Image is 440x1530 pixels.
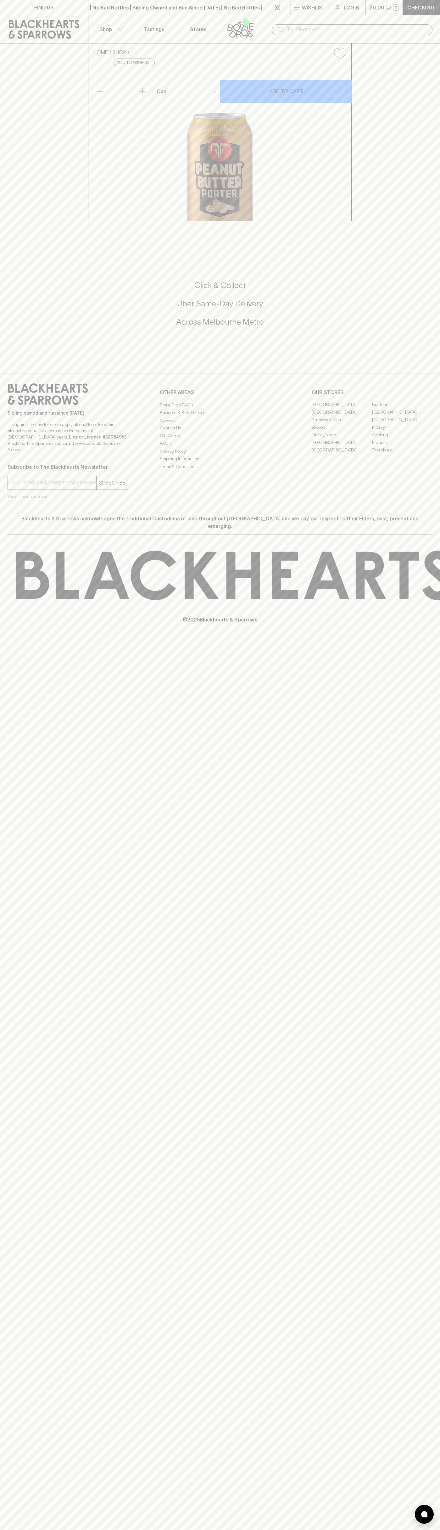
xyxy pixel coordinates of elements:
[395,6,397,9] p: 0
[312,388,432,396] p: OUR STORES
[13,478,96,488] input: e.g. jane@blackheartsandsparrows.com.au
[372,401,432,409] a: Braddon
[190,25,206,33] p: Stores
[99,25,112,33] p: Shop
[369,4,384,11] p: $0.00
[93,49,108,55] a: HOME
[132,15,176,43] a: Tastings
[160,440,281,447] a: FAQ's
[160,424,281,432] a: Contact Us
[8,493,128,500] p: We will never spam you
[113,49,126,55] a: SHOP
[331,46,349,62] button: Add to wishlist
[12,515,428,530] p: Blackhearts & Sparrows acknowledges the traditional Custodians of land throughout [GEOGRAPHIC_DAT...
[372,424,432,431] a: Fitzroy
[312,431,372,439] a: Fitzroy North
[372,409,432,416] a: [GEOGRAPHIC_DATA]
[157,88,166,95] p: Can
[220,80,352,103] button: ADD TO CART
[8,317,432,327] h5: Across Melbourne Metro
[160,463,281,470] a: Terms & Conditions
[287,25,427,35] input: Try "Pinot noir"
[372,446,432,454] a: Thornbury
[69,434,127,439] strong: Liquor License #32064953
[312,416,372,424] a: Brunswick West
[8,280,432,291] h5: Click & Collect
[176,15,220,43] a: Stores
[114,59,155,66] button: Add to wishlist
[144,25,164,33] p: Tastings
[88,65,351,221] img: 70938.png
[344,4,359,11] p: Login
[269,88,303,95] p: ADD TO CART
[8,410,128,416] p: Sibling owned and run since [DATE]
[372,416,432,424] a: [GEOGRAPHIC_DATA]
[160,401,281,409] a: Bottle Drop FAQ's
[372,439,432,446] a: Prahran
[160,432,281,439] a: Gift Cards
[8,298,432,309] h5: Uber Same-Day Delivery
[160,455,281,463] a: Shipping Information
[312,401,372,409] a: [GEOGRAPHIC_DATA]
[97,476,128,490] button: SUBSCRIBE
[160,447,281,455] a: Privacy Policy
[312,446,372,454] a: [GEOGRAPHIC_DATA]
[407,4,436,11] p: Checkout
[160,409,281,416] a: Business & Bulk Gifting
[312,424,372,431] a: Elwood
[88,15,132,43] button: Shop
[8,463,128,471] p: Subscribe to The Blackhearts Newsletter
[160,388,281,396] p: OTHER AREAS
[8,421,128,453] p: It is against the law to sell or supply alcohol to, or to obtain alcohol on behalf of a person un...
[160,416,281,424] a: Careers
[312,439,372,446] a: [GEOGRAPHIC_DATA]
[99,479,125,486] p: SUBSCRIBE
[154,85,220,98] div: Can
[372,431,432,439] a: Geelong
[421,1511,427,1517] img: bubble-icon
[302,4,326,11] p: Wishlist
[8,255,432,360] div: Call to action block
[34,4,54,11] p: FIND US
[312,409,372,416] a: [GEOGRAPHIC_DATA]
